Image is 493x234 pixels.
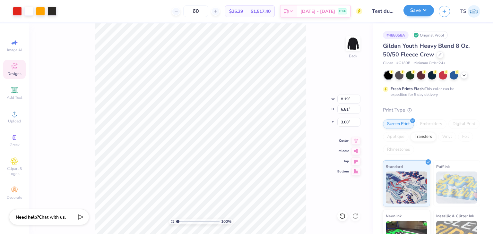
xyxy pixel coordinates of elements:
span: Greek [10,142,20,147]
span: # G180B [396,61,410,66]
span: FREE [339,9,346,13]
span: Chat with us. [39,214,66,220]
div: Back [349,53,357,59]
img: Test Stage Admin Two [468,5,480,18]
span: Designs [7,71,22,76]
span: Bottom [337,169,349,174]
span: Standard [386,163,403,170]
strong: Need help? [16,214,39,220]
div: Embroidery [416,119,446,129]
span: Gildan Youth Heavy Blend 8 Oz. 50/50 Fleece Crew [383,42,470,58]
span: Gildan [383,61,393,66]
div: Applique [383,132,409,142]
div: Vinyl [438,132,456,142]
span: Minimum Order: 24 + [413,61,445,66]
span: 100 % [221,219,231,224]
div: Print Type [383,106,480,114]
span: Top [337,159,349,163]
span: Center [337,138,349,143]
div: Transfers [411,132,436,142]
span: Image AI [7,47,22,53]
img: Standard [386,171,427,204]
span: Middle [337,149,349,153]
strong: Fresh Prints Flash: [391,86,425,91]
input: – – [183,5,208,17]
span: Metallic & Glitter Ink [436,213,474,219]
div: # 488058A [383,31,409,39]
input: Untitled Design [367,5,399,18]
img: Puff Ink [436,171,478,204]
div: Screen Print [383,119,414,129]
span: Neon Ink [386,213,402,219]
div: Digital Print [448,119,480,129]
span: $1,517.40 [251,8,271,15]
span: Add Text [7,95,22,100]
div: Rhinestones [383,145,414,155]
div: Foil [458,132,473,142]
div: Original Proof [412,31,448,39]
span: $25.29 [229,8,243,15]
a: TS [460,5,480,18]
span: Puff Ink [436,163,450,170]
img: Back [347,37,359,50]
span: TS [460,8,466,15]
div: This color can be expedited for 5 day delivery. [391,86,470,97]
button: Save [403,5,434,16]
span: [DATE] - [DATE] [300,8,335,15]
span: Decorate [7,195,22,200]
span: Upload [8,119,21,124]
span: Clipart & logos [3,166,26,176]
